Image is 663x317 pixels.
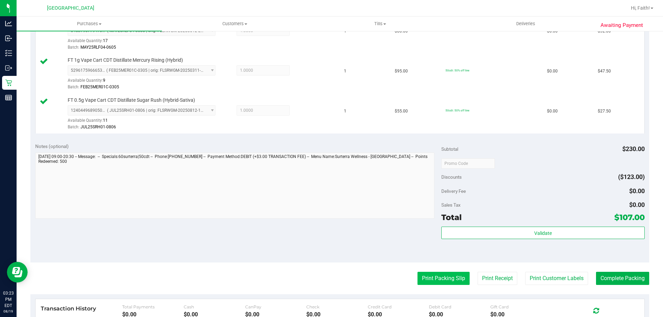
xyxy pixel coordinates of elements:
span: $0.00 [629,187,645,195]
span: $27.50 [598,108,611,115]
div: Check [306,304,368,309]
span: 1 [344,68,346,75]
span: Batch: [68,45,79,50]
span: Deliveries [507,21,545,27]
span: FT 1g Vape Cart CDT Distillate Mercury Rising (Hybrid) [68,57,183,63]
span: $95.00 [395,68,408,75]
span: Customers [162,21,307,27]
span: FEB25MER01C-0305 [80,85,119,89]
iframe: Resource center [7,262,28,283]
inline-svg: Retail [5,79,12,86]
span: $47.50 [598,68,611,75]
span: 50cdt: 50% off line [445,69,469,72]
span: 1 [344,108,346,115]
span: Batch: [68,85,79,89]
div: Gift Card [490,304,552,309]
span: 9 [103,78,105,83]
span: Hi, Faith! [631,5,650,11]
button: Print Receipt [478,272,517,285]
span: Delivery Fee [441,188,466,194]
div: CanPay [245,304,307,309]
button: Complete Packing [596,272,649,285]
a: Purchases [17,17,162,31]
button: Print Customer Labels [525,272,588,285]
div: Available Quantity: [68,76,223,89]
span: 11 [103,118,108,123]
span: Subtotal [441,146,458,152]
button: Validate [441,227,644,239]
p: 03:23 PM EDT [3,290,13,309]
inline-svg: Reports [5,94,12,101]
span: $0.00 [547,68,558,75]
span: [GEOGRAPHIC_DATA] [47,5,94,11]
div: Available Quantity: [68,36,223,49]
span: Awaiting Payment [600,21,643,29]
inline-svg: Inbound [5,35,12,42]
span: $0.00 [629,201,645,208]
p: 08/19 [3,309,13,314]
span: 17 [103,38,108,43]
span: Batch: [68,125,79,129]
span: 50cdt: 50% off line [445,109,469,112]
span: MAY25RLF04-0605 [80,45,116,50]
inline-svg: Analytics [5,20,12,27]
span: Total [441,212,462,222]
span: Discounts [441,171,462,183]
inline-svg: Inventory [5,50,12,57]
span: $55.00 [395,108,408,115]
span: Tills [308,21,452,27]
span: JUL25SRH01-0806 [80,125,116,129]
span: $0.00 [547,108,558,115]
span: Validate [534,230,552,236]
div: Debit Card [429,304,490,309]
span: $230.00 [622,145,645,152]
a: Customers [162,17,307,31]
span: Notes (optional) [35,143,69,149]
span: Sales Tax [441,202,461,208]
div: Cash [184,304,245,309]
div: Total Payments [122,304,184,309]
span: ($123.00) [618,173,645,180]
a: Tills [307,17,453,31]
div: Available Quantity: [68,116,223,129]
input: Promo Code [441,158,495,169]
span: $107.00 [614,212,645,222]
a: Deliveries [453,17,598,31]
div: Credit Card [368,304,429,309]
span: Purchases [17,21,162,27]
button: Print Packing Slip [417,272,470,285]
inline-svg: Outbound [5,65,12,71]
span: FT 0.5g Vape Cart CDT Distillate Sugar Rush (Hybrid-Sativa) [68,97,195,103]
